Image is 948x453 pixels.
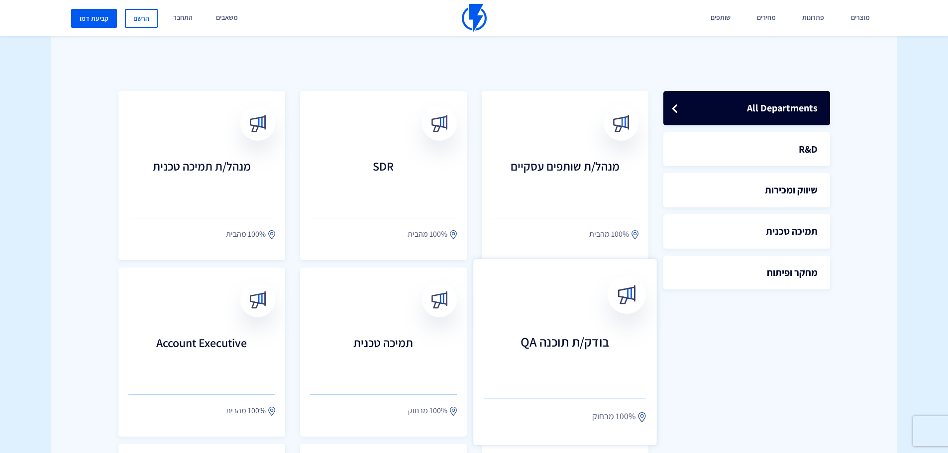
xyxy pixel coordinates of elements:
img: location.svg [268,406,275,416]
span: 100% מהבית [226,228,266,240]
img: broadcast.svg [249,291,266,309]
a: Account Executive 100% מהבית [118,268,285,437]
span: 100% מהבית [589,228,629,240]
h3: מנהל/ת שותפים עסקיים [492,160,638,199]
a: מחקר ופיתוח [663,256,830,290]
h3: SDR [310,160,457,199]
span: 100% מרחוק [592,410,635,423]
a: All Departments [663,91,830,125]
a: שיווק ומכירות [663,173,830,207]
a: תמיכה טכנית [663,214,830,249]
a: מנהל/ת שותפים עסקיים 100% מהבית [482,91,648,260]
a: תמיכה טכנית 100% מרחוק [300,268,467,437]
a: מנהל/ת תמיכה טכנית 100% מהבית [118,91,285,260]
img: location.svg [632,230,638,240]
img: location.svg [268,230,275,240]
h3: Account Executive [128,336,275,376]
a: SDR 100% מהבית [300,91,467,260]
img: broadcast.svg [430,291,448,309]
a: בודק/ת תוכנה QA 100% מרחוק [473,259,657,445]
img: broadcast.svg [430,115,448,132]
a: R&D [663,132,830,167]
span: 100% מהבית [408,228,447,240]
img: location.svg [450,230,457,240]
h3: בודק/ת תוכנה QA [484,335,646,378]
img: location.svg [450,406,457,416]
img: broadcast.svg [612,115,630,132]
img: broadcast.svg [249,115,266,132]
a: קביעת דמו [71,9,117,28]
img: broadcast.svg [617,285,636,305]
a: הרשם [125,9,158,28]
span: 100% מרחוק [408,405,447,417]
h3: מנהל/ת תמיכה טכנית [128,160,275,199]
img: location.svg [638,412,645,423]
h3: תמיכה טכנית [310,336,457,376]
span: 100% מהבית [226,405,266,417]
